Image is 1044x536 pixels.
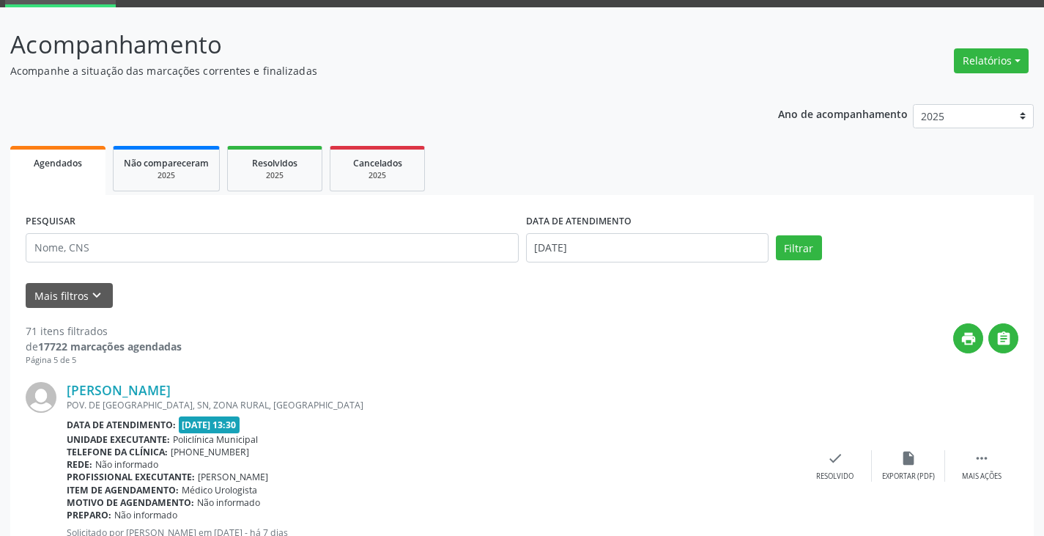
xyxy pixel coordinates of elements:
div: Resolvido [816,471,854,482]
span: Policlínica Municipal [173,433,258,446]
b: Profissional executante: [67,471,195,483]
div: 2025 [124,170,209,181]
div: de [26,339,182,354]
img: img [26,382,56,413]
i: check [827,450,843,466]
span: Não compareceram [124,157,209,169]
label: PESQUISAR [26,210,75,233]
i:  [974,450,990,466]
button: print [953,323,983,353]
b: Rede: [67,458,92,471]
div: Mais ações [962,471,1002,482]
strong: 17722 marcações agendadas [38,339,182,353]
button: Mais filtroskeyboard_arrow_down [26,283,113,309]
button: Relatórios [954,48,1029,73]
b: Unidade executante: [67,433,170,446]
i:  [996,331,1012,347]
input: Selecione um intervalo [526,233,769,263]
button: Filtrar [776,235,822,260]
span: [PHONE_NUMBER] [171,446,249,458]
div: 71 itens filtrados [26,323,182,339]
b: Preparo: [67,509,111,521]
span: [DATE] 13:30 [179,416,240,433]
p: Ano de acompanhamento [778,104,908,122]
b: Item de agendamento: [67,484,179,496]
span: Resolvidos [252,157,297,169]
div: POV. DE [GEOGRAPHIC_DATA], SN, ZONA RURAL, [GEOGRAPHIC_DATA] [67,399,799,411]
a: [PERSON_NAME] [67,382,171,398]
span: [PERSON_NAME] [198,471,268,483]
p: Acompanhe a situação das marcações correntes e finalizadas [10,63,727,78]
div: Página 5 de 5 [26,354,182,367]
span: Não informado [114,509,177,521]
span: Cancelados [353,157,402,169]
i: insert_drive_file [900,450,917,466]
b: Motivo de agendamento: [67,496,194,509]
p: Acompanhamento [10,26,727,63]
div: 2025 [341,170,414,181]
input: Nome, CNS [26,233,519,263]
div: 2025 [238,170,311,181]
span: Não informado [197,496,260,509]
span: Agendados [34,157,82,169]
i: print [960,331,977,347]
label: DATA DE ATENDIMENTO [526,210,632,233]
span: Médico Urologista [182,484,257,496]
b: Telefone da clínica: [67,446,168,458]
i: keyboard_arrow_down [89,287,105,304]
span: Não informado [95,458,158,471]
div: Exportar (PDF) [882,471,935,482]
b: Data de atendimento: [67,419,176,431]
button:  [988,323,1018,353]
